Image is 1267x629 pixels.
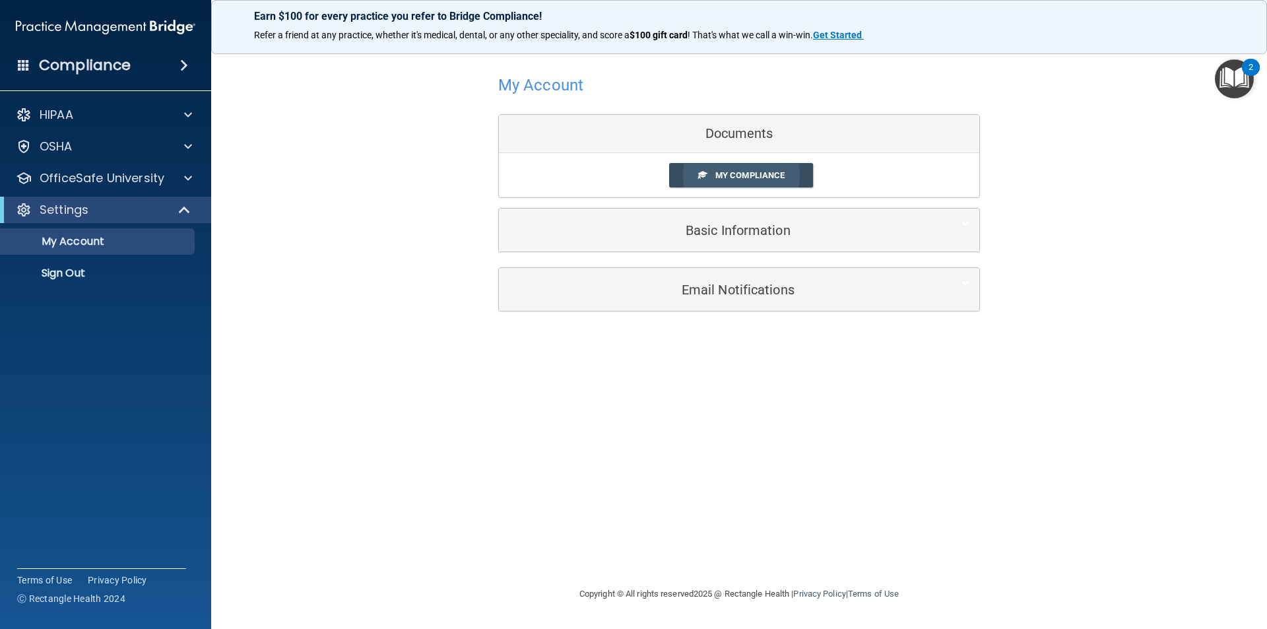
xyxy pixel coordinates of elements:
p: Earn $100 for every practice you refer to Bridge Compliance! [254,10,1224,22]
a: Basic Information [509,215,969,245]
p: Settings [40,202,88,218]
p: Sign Out [9,267,189,280]
h4: My Account [498,77,583,94]
a: OSHA [16,139,192,154]
div: Documents [499,115,979,153]
a: Terms of Use [17,574,72,587]
h4: Compliance [39,56,131,75]
a: OfficeSafe University [16,170,192,186]
span: Refer a friend at any practice, whether it's medical, dental, or any other speciality, and score a [254,30,630,40]
h5: Basic Information [509,223,929,238]
h5: Email Notifications [509,282,929,297]
span: My Compliance [715,170,785,180]
a: Privacy Policy [793,589,845,599]
div: Copyright © All rights reserved 2025 @ Rectangle Health | | [498,573,980,615]
a: Email Notifications [509,275,969,304]
p: OSHA [40,139,73,154]
div: 2 [1249,67,1253,84]
strong: Get Started [813,30,862,40]
a: Terms of Use [848,589,899,599]
a: HIPAA [16,107,192,123]
p: HIPAA [40,107,73,123]
p: My Account [9,235,189,248]
p: OfficeSafe University [40,170,164,186]
a: Get Started [813,30,864,40]
strong: $100 gift card [630,30,688,40]
span: Ⓒ Rectangle Health 2024 [17,592,125,605]
button: Open Resource Center, 2 new notifications [1215,59,1254,98]
a: Settings [16,202,191,218]
a: Privacy Policy [88,574,147,587]
img: PMB logo [16,14,195,40]
span: ! That's what we call a win-win. [688,30,813,40]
